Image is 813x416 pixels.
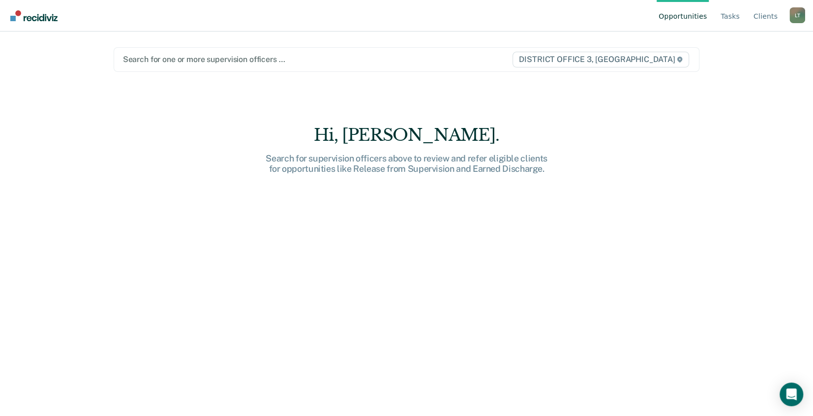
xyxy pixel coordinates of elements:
img: Recidiviz [10,10,58,21]
div: Search for supervision officers above to review and refer eligible clients for opportunities like... [249,153,564,174]
span: DISTRICT OFFICE 3, [GEOGRAPHIC_DATA] [512,52,689,67]
div: Open Intercom Messenger [780,383,803,406]
button: Profile dropdown button [789,7,805,23]
div: Hi, [PERSON_NAME]. [249,125,564,145]
div: L T [789,7,805,23]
